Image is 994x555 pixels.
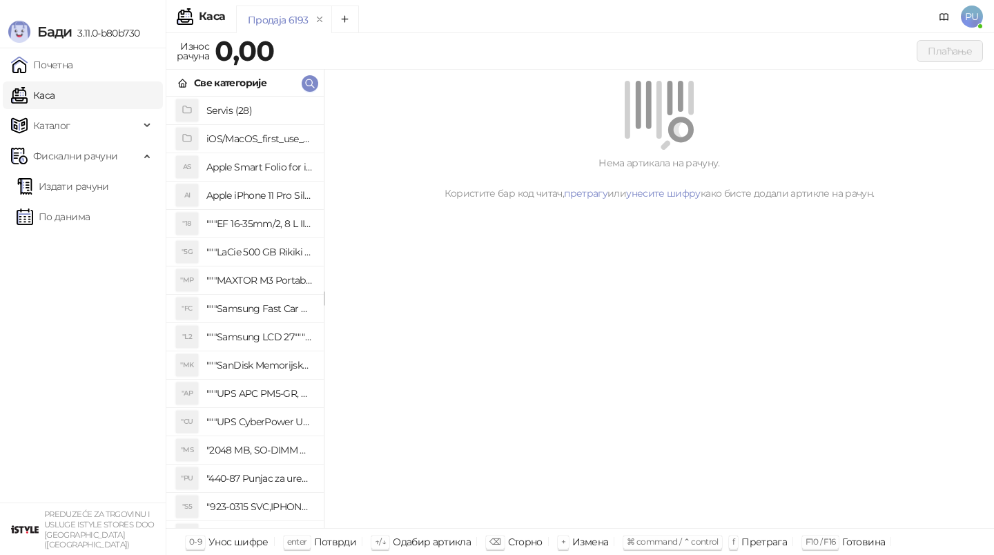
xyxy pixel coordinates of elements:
[176,467,198,489] div: "PU
[194,75,266,90] div: Све категорије
[206,213,313,235] h4: """EF 16-35mm/2, 8 L III USM"""
[206,156,313,178] h4: Apple Smart Folio for iPad mini (A17 Pro) - Sage
[176,326,198,348] div: "L2
[842,533,885,551] div: Готовина
[176,213,198,235] div: "18
[176,411,198,433] div: "CU
[176,269,198,291] div: "MP
[166,97,324,528] div: grid
[8,21,30,43] img: Logo
[206,524,313,546] h4: "923-0448 SVC,IPHONE,TOURQUE DRIVER KIT .65KGF- CM Šrafciger "
[176,382,198,405] div: "AP
[208,533,269,551] div: Унос шифре
[33,142,117,170] span: Фискални рачуни
[176,156,198,178] div: AS
[341,155,977,201] div: Нема артикала на рачуну. Користите бар код читач, или како бисте додали артикле на рачун.
[37,23,72,40] span: Бади
[206,269,313,291] h4: """MAXTOR M3 Portable 2TB 2.5"""" crni eksterni hard disk HX-M201TCB/GM"""
[17,173,109,200] a: Издати рачуни
[331,6,359,33] button: Add tab
[206,382,313,405] h4: """UPS APC PM5-GR, Essential Surge Arrest,5 utic_nica"""
[215,34,274,68] strong: 0,00
[176,298,198,320] div: "FC
[206,99,313,121] h4: Servis (28)
[561,536,565,547] span: +
[176,496,198,518] div: "S5
[917,40,983,62] button: Плаћање
[189,536,202,547] span: 0-9
[176,354,198,376] div: "MK
[72,27,139,39] span: 3.11.0-b80b730
[206,467,313,489] h4: "440-87 Punjac za uredjaje sa micro USB portom 4/1, Stand."
[33,112,70,139] span: Каталог
[287,536,307,547] span: enter
[176,439,198,461] div: "MS
[248,12,308,28] div: Продаја 6193
[489,536,500,547] span: ⌫
[174,37,212,65] div: Износ рачуна
[311,14,329,26] button: remove
[44,509,155,549] small: PREDUZEĆE ZA TRGOVINU I USLUGE ISTYLE STORES DOO [GEOGRAPHIC_DATA] ([GEOGRAPHIC_DATA])
[732,536,734,547] span: f
[11,51,73,79] a: Почетна
[206,439,313,461] h4: "2048 MB, SO-DIMM DDRII, 667 MHz, Napajanje 1,8 0,1 V, Latencija CL5"
[176,241,198,263] div: "5G
[806,536,835,547] span: F10 / F16
[572,533,608,551] div: Измена
[206,298,313,320] h4: """Samsung Fast Car Charge Adapter, brzi auto punja_, boja crna"""
[11,81,55,109] a: Каса
[375,536,386,547] span: ↑/↓
[206,354,313,376] h4: """SanDisk Memorijska kartica 256GB microSDXC sa SD adapterom SDSQXA1-256G-GN6MA - Extreme PLUS, ...
[206,128,313,150] h4: iOS/MacOS_first_use_assistance (4)
[17,203,90,231] a: По данима
[206,241,313,263] h4: """LaCie 500 GB Rikiki USB 3.0 / Ultra Compact & Resistant aluminum / USB 3.0 / 2.5"""""""
[206,184,313,206] h4: Apple iPhone 11 Pro Silicone Case - Black
[314,533,357,551] div: Потврди
[626,187,701,199] a: унесите шифру
[933,6,955,28] a: Документација
[393,533,471,551] div: Одабир артикла
[961,6,983,28] span: PU
[627,536,719,547] span: ⌘ command / ⌃ control
[206,496,313,518] h4: "923-0315 SVC,IPHONE 5/5S BATTERY REMOVAL TRAY Držač za iPhone sa kojim se otvara display
[176,524,198,546] div: "SD
[508,533,543,551] div: Сторно
[741,533,787,551] div: Претрага
[199,11,225,22] div: Каса
[206,326,313,348] h4: """Samsung LCD 27"""" C27F390FHUXEN"""
[11,516,39,543] img: 64x64-companyLogo-77b92cf4-9946-4f36-9751-bf7bb5fd2c7d.png
[176,184,198,206] div: AI
[564,187,607,199] a: претрагу
[206,411,313,433] h4: """UPS CyberPower UT650EG, 650VA/360W , line-int., s_uko, desktop"""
